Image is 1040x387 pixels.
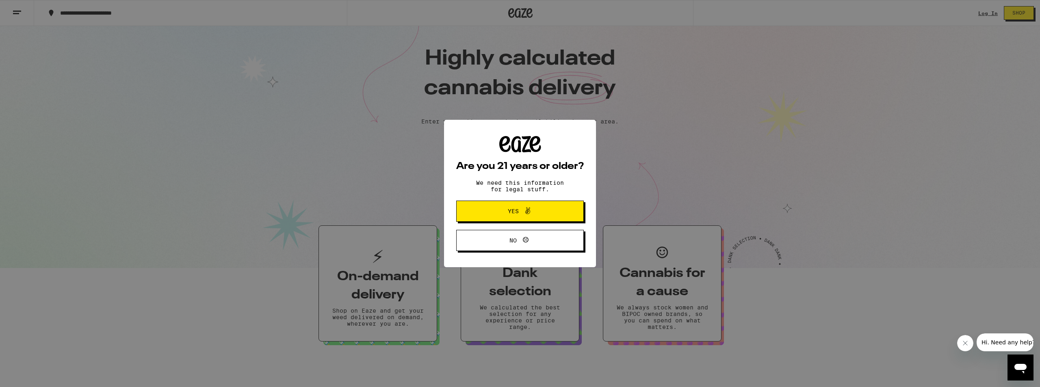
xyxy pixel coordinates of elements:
[509,238,517,243] span: No
[977,333,1033,351] iframe: Message from company
[456,201,584,222] button: Yes
[469,179,571,192] p: We need this information for legal stuff.
[957,335,973,351] iframe: Close message
[1007,355,1033,381] iframe: Button to launch messaging window
[508,208,519,214] span: Yes
[456,162,584,171] h2: Are you 21 years or older?
[456,230,584,251] button: No
[5,6,58,12] span: Hi. Need any help?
